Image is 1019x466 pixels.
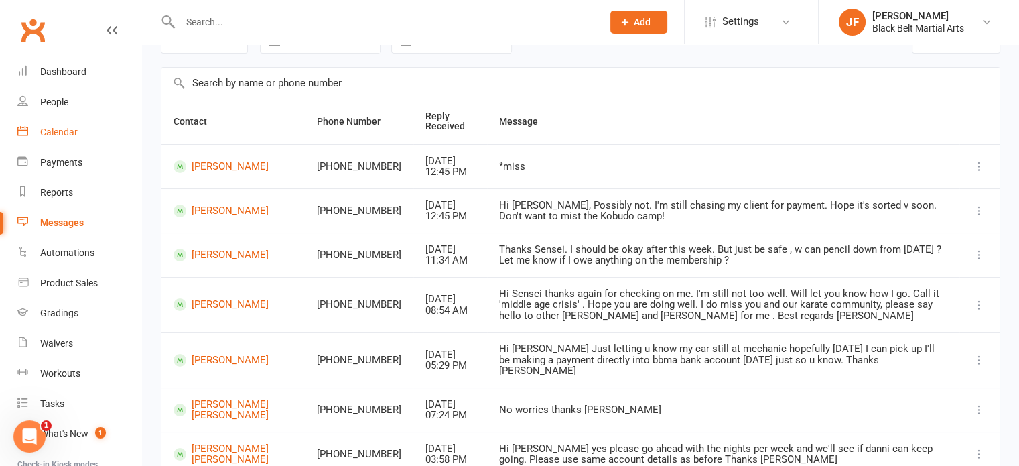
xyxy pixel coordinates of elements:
[95,427,106,439] span: 1
[610,11,667,34] button: Add
[17,359,141,389] a: Workouts
[722,7,759,37] span: Settings
[40,66,86,77] div: Dashboard
[40,308,78,318] div: Gradings
[16,13,50,47] a: Clubworx
[499,404,947,416] div: No worries thanks [PERSON_NAME]
[17,87,141,117] a: People
[41,420,52,431] span: 1
[425,305,475,316] div: 08:54 AM
[17,178,141,208] a: Reports
[317,355,401,366] div: [PHONE_NUMBER]
[425,399,475,410] div: [DATE]
[872,10,964,22] div: [PERSON_NAME]
[174,298,293,311] a: [PERSON_NAME]
[161,68,1000,99] input: Search by name or phone number
[17,57,141,87] a: Dashboard
[17,298,141,329] a: Gradings
[425,294,475,305] div: [DATE]
[425,211,475,222] div: 12:45 PM
[40,217,84,228] div: Messages
[174,354,293,367] a: [PERSON_NAME]
[634,17,651,27] span: Add
[499,200,947,222] div: Hi [PERSON_NAME], Possibly not. I'm still chasing my client for payment. Hope it's sorted v soon....
[425,244,475,255] div: [DATE]
[17,268,141,298] a: Product Sales
[40,127,78,137] div: Calendar
[17,329,141,359] a: Waivers
[40,368,80,379] div: Workouts
[174,399,293,421] a: [PERSON_NAME] [PERSON_NAME]
[40,428,88,439] div: What's New
[17,148,141,178] a: Payments
[13,420,46,453] iframe: Intercom live chat
[176,13,593,32] input: Search...
[413,99,487,144] th: Reply Received
[40,157,82,168] div: Payments
[174,443,293,465] a: [PERSON_NAME] [PERSON_NAME]
[40,187,73,198] div: Reports
[305,99,413,144] th: Phone Number
[174,205,293,217] a: [PERSON_NAME]
[17,208,141,238] a: Messages
[40,247,94,258] div: Automations
[425,156,475,167] div: [DATE]
[425,200,475,211] div: [DATE]
[425,166,475,178] div: 12:45 PM
[839,9,866,36] div: JF
[161,99,305,144] th: Contact
[425,349,475,361] div: [DATE]
[425,443,475,455] div: [DATE]
[40,338,73,349] div: Waivers
[499,244,947,266] div: Thanks Sensei. I should be okay after this week. But just be safe , w can pencil down from [DATE]...
[499,343,947,377] div: Hi [PERSON_NAME] Just letting u know my car still at mechanic hopefully [DATE] I can pick up I'll...
[17,238,141,268] a: Automations
[872,22,964,34] div: Black Belt Martial Arts
[174,160,293,173] a: [PERSON_NAME]
[317,205,401,217] div: [PHONE_NUMBER]
[317,249,401,261] div: [PHONE_NUMBER]
[425,255,475,266] div: 11:34 AM
[317,299,401,310] div: [PHONE_NUMBER]
[17,117,141,148] a: Calendar
[17,419,141,449] a: What's New1
[174,249,293,261] a: [PERSON_NAME]
[17,389,141,419] a: Tasks
[425,360,475,371] div: 05:29 PM
[425,410,475,421] div: 07:24 PM
[499,161,947,172] div: *miss
[499,443,947,465] div: Hi [PERSON_NAME] yes please go ahead with the nights per week and we'll see if danni can keep goi...
[317,404,401,416] div: [PHONE_NUMBER]
[40,398,64,409] div: Tasks
[317,449,401,460] div: [PHONE_NUMBER]
[317,161,401,172] div: [PHONE_NUMBER]
[40,278,98,288] div: Product Sales
[40,97,68,107] div: People
[425,454,475,465] div: 03:58 PM
[487,99,959,144] th: Message
[499,288,947,322] div: Hi Sensei thanks again for checking on me. I'm still not too well. Will let you know how I go. Ca...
